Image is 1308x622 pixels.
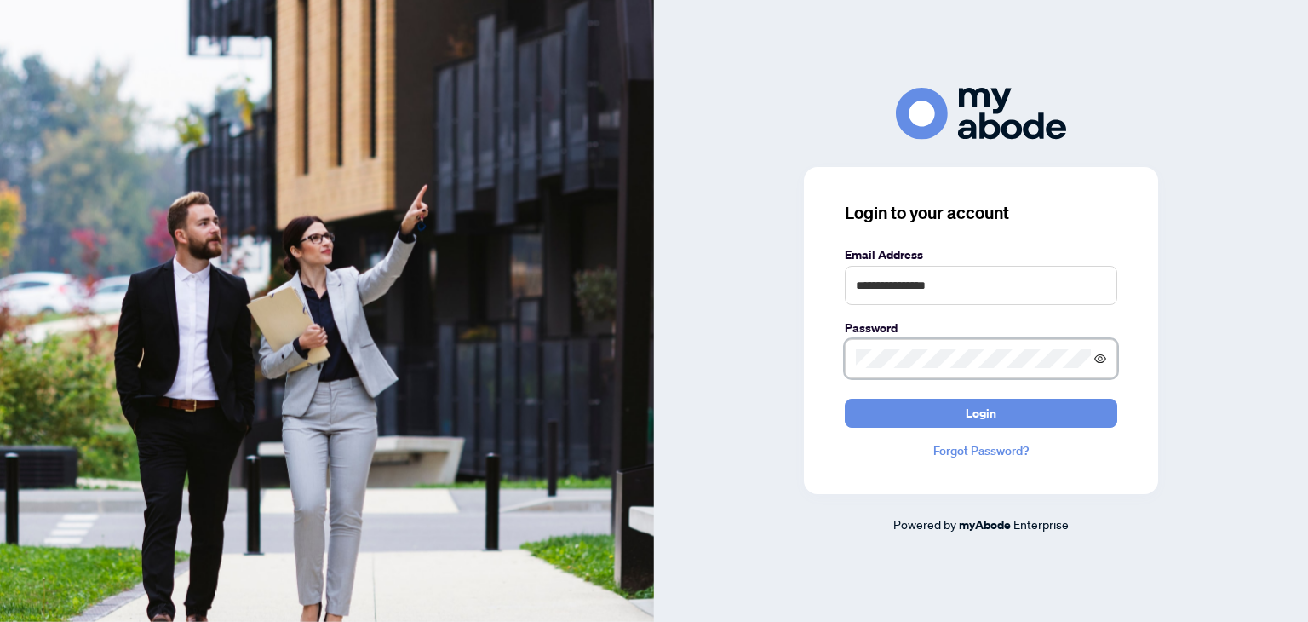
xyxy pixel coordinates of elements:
button: Login [845,399,1117,428]
h3: Login to your account [845,201,1117,225]
span: Enterprise [1013,516,1069,532]
span: Powered by [893,516,956,532]
span: Login [966,400,996,427]
span: eye [1094,353,1106,365]
a: Forgot Password? [845,441,1117,460]
a: myAbode [959,515,1011,534]
img: ma-logo [896,88,1066,140]
label: Email Address [845,245,1117,264]
label: Password [845,319,1117,337]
